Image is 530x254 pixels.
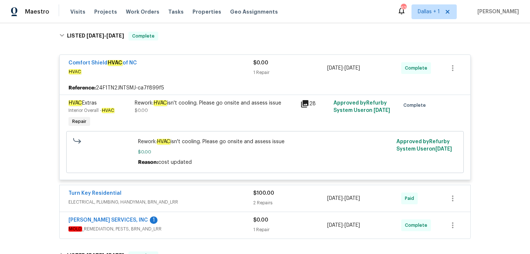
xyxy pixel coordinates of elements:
div: LISTED [DATE]-[DATE]Complete [57,24,473,48]
div: 1 [150,216,158,224]
span: Rework: isn't cooling. Please go onsite and assess issue [138,138,392,145]
span: Properties [192,8,221,15]
em: HVAC [107,60,123,66]
em: HVAC [68,100,82,106]
span: Complete [405,64,430,72]
em: MOLD [68,226,82,232]
a: [PERSON_NAME] SERVICES, INC [68,218,148,223]
span: [DATE] [374,108,390,113]
span: - [327,195,360,202]
span: [DATE] [344,223,360,228]
span: Paid [405,195,417,202]
span: Complete [405,222,430,229]
span: Maestro [25,8,49,15]
div: 62 [401,4,406,12]
span: - [327,64,360,72]
span: ELECTRICAL, PLUMBING, HANDYMAN, BRN_AND_LRR [68,198,253,206]
div: 1 Repair [253,226,327,233]
em: HVAC [68,69,81,74]
b: Reference: [68,84,96,92]
span: $0.00 [253,218,268,223]
span: Work Orders [126,8,159,15]
span: Extras [68,100,97,106]
em: HVAC [102,108,114,113]
span: _REMEDIATION, PESTS, BRN_AND_LRR [68,225,253,233]
span: cost updated [158,160,192,165]
span: [DATE] [86,33,104,38]
span: [DATE] [344,196,360,201]
span: [PERSON_NAME] [474,8,519,15]
a: Turn Key Residential [68,191,121,196]
div: 1 Repair [253,69,327,76]
span: Approved by Refurby System User on [396,139,452,152]
a: Comfort ShieldHVACof NC [68,60,137,66]
div: Rework: isn't cooling. Please go onsite and assess issue [135,99,296,107]
span: $100.00 [253,191,274,196]
span: $0.00 [138,148,392,156]
div: 2 Repairs [253,199,327,207]
span: - [327,222,360,229]
span: Complete [129,32,158,40]
div: 28 [300,99,329,108]
span: [DATE] [327,66,343,71]
span: Dallas + 1 [418,8,440,15]
em: HVAC [153,100,167,106]
span: [DATE] [327,196,343,201]
span: Interior Overall - [68,108,114,113]
span: [DATE] [106,33,124,38]
span: [DATE] [344,66,360,71]
span: Geo Assignments [230,8,278,15]
div: 24F1TN2JNTSMJ-ca7f899f5 [60,81,470,95]
span: Complete [403,102,429,109]
span: Tasks [168,9,184,14]
em: HVAC [157,139,170,145]
span: [DATE] [435,147,452,152]
span: - [86,33,124,38]
span: Approved by Refurby System User on [333,100,390,113]
span: Projects [94,8,117,15]
h6: LISTED [67,32,124,40]
span: $0.00 [253,60,268,66]
span: Repair [69,118,89,125]
span: $0.00 [135,108,148,113]
span: [DATE] [327,223,343,228]
span: Reason: [138,160,158,165]
span: Visits [70,8,85,15]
